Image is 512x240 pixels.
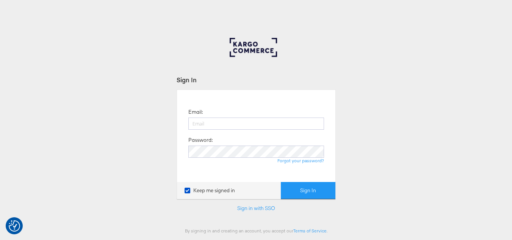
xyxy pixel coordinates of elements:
div: Sign In [177,75,336,84]
label: Keep me signed in [185,187,235,194]
input: Email [188,118,324,130]
img: Revisit consent button [9,220,20,232]
div: By signing in and creating an account, you accept our . [177,228,336,234]
a: Terms of Service [293,228,327,234]
a: Sign in with SSO [237,205,275,212]
button: Sign In [281,182,335,199]
button: Consent Preferences [9,220,20,232]
label: Password: [188,136,213,144]
a: Forgot your password? [277,158,324,163]
label: Email: [188,108,203,116]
